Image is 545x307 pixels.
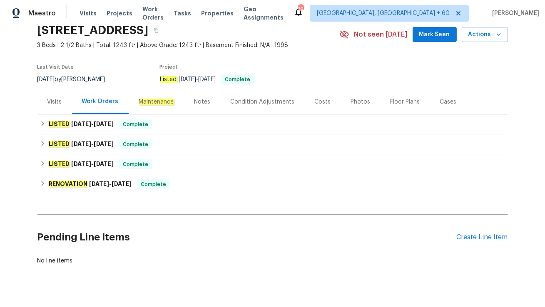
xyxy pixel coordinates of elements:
[139,99,174,105] em: Maintenance
[354,30,408,39] span: Not seen [DATE]
[179,77,197,82] span: [DATE]
[199,77,216,82] span: [DATE]
[391,98,420,106] div: Floor Plans
[89,181,132,187] span: -
[37,218,457,257] h2: Pending Line Items
[94,161,114,167] span: [DATE]
[37,134,508,154] div: LISTED [DATE]-[DATE]Complete
[48,141,70,147] em: LISTED
[179,77,216,82] span: -
[37,64,74,69] span: Last Visit Date
[112,181,132,187] span: [DATE]
[71,141,91,147] span: [DATE]
[94,121,114,127] span: [DATE]
[80,9,97,17] span: Visits
[201,9,234,17] span: Properties
[222,77,254,82] span: Complete
[194,98,211,106] div: Notes
[37,174,508,194] div: RENOVATION [DATE]-[DATE]Complete
[48,121,70,127] em: LISTED
[48,161,70,167] em: LISTED
[317,9,450,17] span: [GEOGRAPHIC_DATA], [GEOGRAPHIC_DATA] + 60
[149,23,164,38] button: Copy Address
[71,121,114,127] span: -
[315,98,331,106] div: Costs
[160,64,178,69] span: Project
[37,41,339,50] span: 3 Beds | 2 1/2 Baths | Total: 1243 ft² | Above Grade: 1243 ft² | Basement Finished: N/A | 1998
[94,141,114,147] span: [DATE]
[244,5,284,22] span: Geo Assignments
[419,30,450,40] span: Mark Seen
[351,98,371,106] div: Photos
[174,10,191,16] span: Tasks
[47,98,62,106] div: Visits
[37,77,55,82] span: [DATE]
[37,26,149,35] h2: [STREET_ADDRESS]
[37,257,508,265] div: No line items.
[137,180,169,188] span: Complete
[71,161,91,167] span: [DATE]
[119,140,152,149] span: Complete
[71,141,114,147] span: -
[28,9,56,17] span: Maestro
[462,27,508,42] button: Actions
[37,154,508,174] div: LISTED [DATE]-[DATE]Complete
[71,161,114,167] span: -
[440,98,457,106] div: Cases
[71,121,91,127] span: [DATE]
[37,114,508,134] div: LISTED [DATE]-[DATE]Complete
[457,233,508,241] div: Create Line Item
[89,181,109,187] span: [DATE]
[160,76,177,83] em: Listed
[48,181,88,187] em: RENOVATION
[298,5,304,13] div: 790
[37,74,115,84] div: by [PERSON_NAME]
[231,98,295,106] div: Condition Adjustments
[468,30,501,40] span: Actions
[119,120,152,129] span: Complete
[82,97,119,106] div: Work Orders
[107,9,132,17] span: Projects
[142,5,164,22] span: Work Orders
[413,27,457,42] button: Mark Seen
[489,9,539,17] span: [PERSON_NAME]
[119,160,152,168] span: Complete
